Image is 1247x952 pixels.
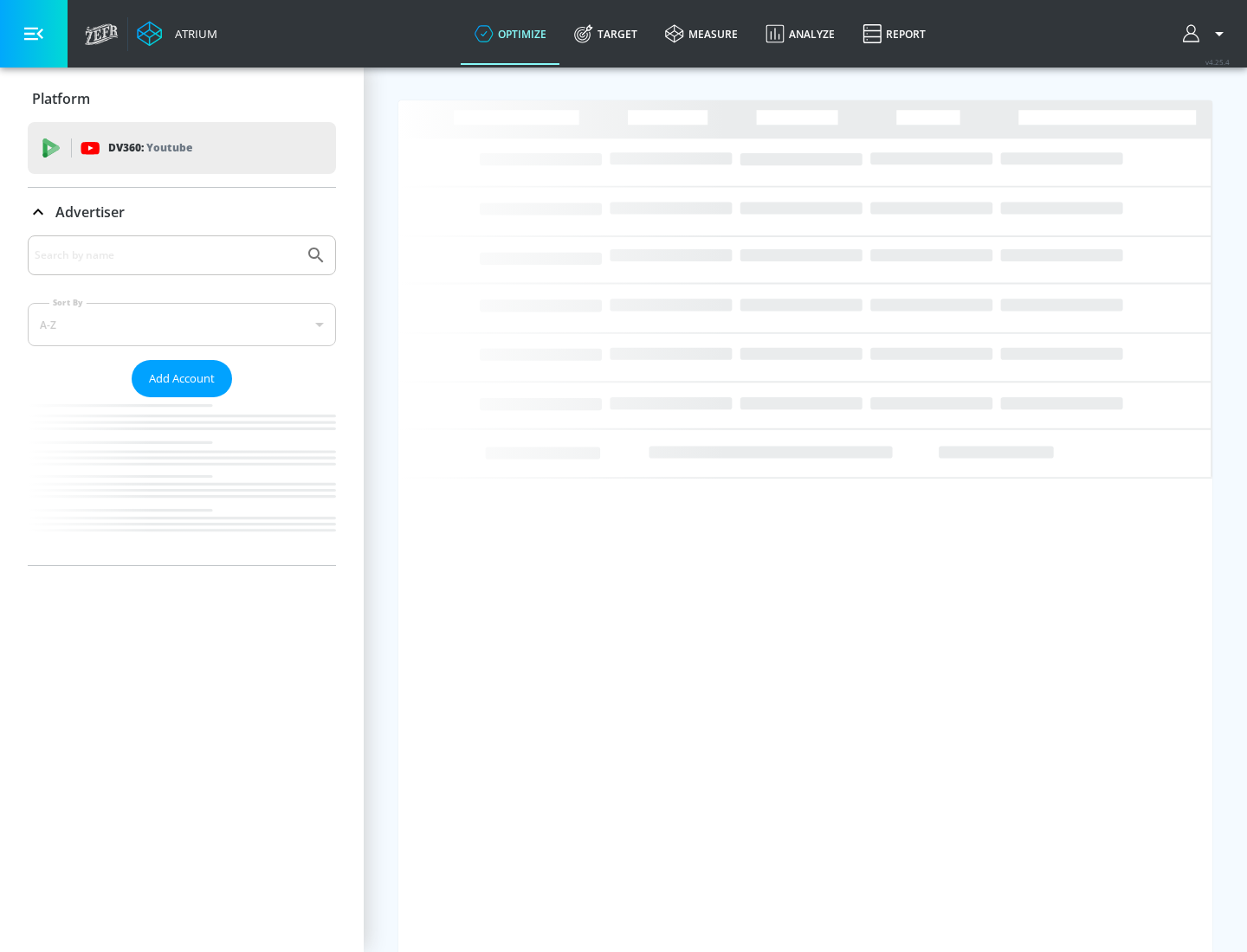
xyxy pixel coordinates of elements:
[35,244,297,267] input: Search by name
[461,3,560,65] a: optimize
[32,89,90,108] p: Platform
[28,122,336,174] div: DV360: Youtube
[849,3,940,65] a: Report
[137,21,217,47] a: Atrium
[560,3,651,65] a: Target
[146,138,192,157] p: Youtube
[28,235,336,565] div: Advertiser
[168,26,217,42] div: Atrium
[28,397,336,565] nav: list of Advertiser
[28,303,336,346] div: A-Z
[49,297,87,308] label: Sort By
[149,369,215,389] span: Add Account
[651,3,752,65] a: measure
[1205,57,1230,67] span: v 4.25.4
[28,74,336,123] div: Platform
[108,138,192,158] p: DV360:
[28,188,336,236] div: Advertiser
[132,360,232,397] button: Add Account
[752,3,849,65] a: Analyze
[55,203,125,222] p: Advertiser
